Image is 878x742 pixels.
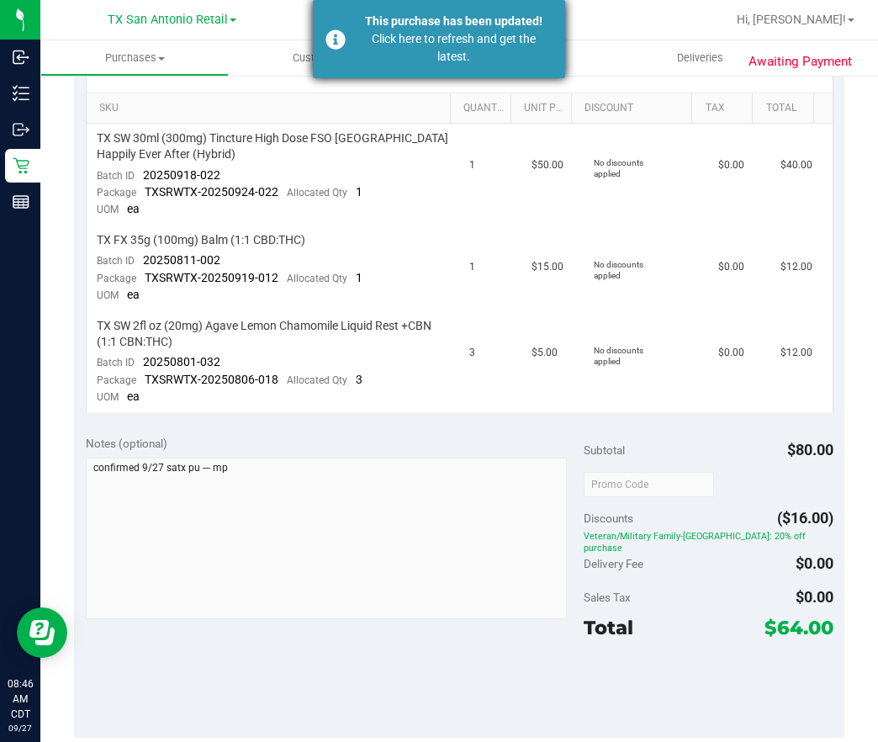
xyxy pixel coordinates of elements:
span: Allocated Qty [287,273,347,284]
span: 1 [356,271,362,284]
a: Purchases [40,40,229,76]
span: Purchases [41,50,228,66]
span: Discounts [584,503,633,533]
span: UOM [97,391,119,403]
a: Discount [584,102,685,115]
span: Package [97,187,136,199]
a: Customers [229,40,417,76]
span: TXSRWTX-20250806-018 [145,373,278,386]
a: Quantity [463,102,504,115]
div: Click here to refresh and get the latest. [355,30,553,66]
div: This purchase has been updated! [355,13,553,30]
span: 20250801-032 [143,355,220,368]
span: Customers [230,50,416,66]
span: Awaiting Payment [748,52,852,72]
a: Tax [706,102,746,115]
span: Deliveries [654,50,746,66]
span: Batch ID [97,255,135,267]
span: Veteran/Military Family-[GEOGRAPHIC_DATA]: 20% off purchase [584,531,833,554]
span: No discounts applied [594,260,643,280]
span: Sales Tax [584,591,631,604]
span: ea [127,288,140,301]
span: 20250811-002 [143,253,220,267]
a: Unit Price [524,102,564,115]
span: $50.00 [532,157,563,173]
span: 1 [469,157,475,173]
span: Notes (optional) [86,437,167,450]
span: TX San Antonio Retail [108,13,228,27]
span: Delivery Fee [584,557,643,570]
span: 1 [469,259,475,275]
span: $0.00 [796,554,833,572]
span: Total [584,616,633,639]
inline-svg: Retail [13,157,29,174]
span: $0.00 [718,259,744,275]
span: ($16.00) [777,509,833,527]
a: Deliveries [606,40,794,76]
span: Allocated Qty [287,187,347,199]
span: $80.00 [787,441,833,458]
span: TX SW 30ml (300mg) Tincture High Dose FSO [GEOGRAPHIC_DATA] Happily Ever After (Hybrid) [97,130,450,162]
span: Hi, [PERSON_NAME]! [737,13,846,26]
span: 3 [356,373,362,386]
span: UOM [97,289,119,301]
span: $15.00 [532,259,563,275]
span: $64.00 [764,616,833,639]
span: UOM [97,204,119,215]
inline-svg: Inventory [13,85,29,102]
input: Promo Code [584,472,714,497]
span: TXSRWTX-20250919-012 [145,271,278,284]
span: $5.00 [532,345,558,361]
span: TX FX 35g (100mg) Balm (1:1 CBD:THC) [97,232,305,248]
span: $12.00 [780,345,812,361]
span: Batch ID [97,357,135,368]
span: Allocated Qty [287,374,347,386]
span: Package [97,374,136,386]
span: ea [127,202,140,215]
span: Subtotal [584,443,625,457]
span: No discounts applied [594,346,643,366]
span: $0.00 [718,157,744,173]
span: $0.00 [796,588,833,606]
iframe: Resource center [17,607,67,658]
span: 20250918-022 [143,168,220,182]
a: Total [766,102,807,115]
span: $0.00 [718,345,744,361]
inline-svg: Outbound [13,121,29,138]
p: 09/27 [8,722,33,734]
inline-svg: Inbound [13,49,29,66]
inline-svg: Reports [13,193,29,210]
span: $40.00 [780,157,812,173]
span: No discounts applied [594,158,643,178]
span: Batch ID [97,170,135,182]
span: 1 [356,185,362,199]
p: 08:46 AM CDT [8,676,33,722]
span: ea [127,390,140,403]
span: TX SW 2fl oz (20mg) Agave Lemon Chamomile Liquid Rest +CBN (1:1 CBN:THC) [97,318,450,350]
span: TXSRWTX-20250924-022 [145,185,278,199]
a: SKU [99,102,443,115]
span: 3 [469,345,475,361]
span: $12.00 [780,259,812,275]
span: Package [97,273,136,284]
